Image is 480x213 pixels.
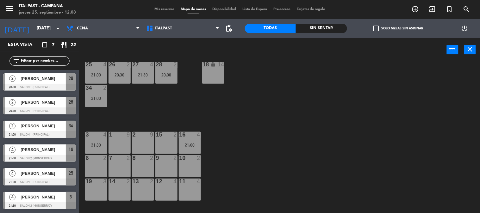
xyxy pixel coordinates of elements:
span: 16 [69,146,73,153]
span: 28 [69,75,73,82]
div: 20:30 [109,73,131,77]
i: menu [5,4,14,13]
div: Esta vista [3,41,46,49]
div: 1 [109,132,109,137]
div: 2 [103,85,107,91]
button: menu [5,4,14,15]
i: exit_to_app [429,5,436,13]
span: 25 [69,169,73,177]
i: filter_list [13,57,20,65]
button: close [464,45,476,54]
div: 26 [109,62,109,67]
span: Pre-acceso [270,8,294,11]
div: Todas [245,24,296,33]
div: 14 [218,62,224,67]
span: [PERSON_NAME] [21,146,66,153]
span: Cena [77,26,88,31]
i: turned_in_not [446,5,453,13]
div: 4 [197,179,201,184]
span: 2 [9,76,16,82]
span: 2 [9,123,16,129]
div: 14 [109,179,109,184]
div: 2 [127,179,130,184]
div: 9 [127,132,130,137]
div: 2 [173,62,177,67]
div: 2 [127,155,130,161]
span: [PERSON_NAME] [21,170,66,177]
div: Italpast - Campana [19,3,76,9]
span: [PERSON_NAME] [21,99,66,106]
div: 4 [150,62,154,67]
div: 2 [103,155,107,161]
div: Sin sentar [296,24,347,33]
span: [PERSON_NAME] [21,123,66,129]
span: pending_actions [225,25,233,32]
span: 3 [70,193,72,201]
div: 2 [150,179,154,184]
div: 21:30 [85,143,107,147]
div: 2 [127,62,130,67]
span: [PERSON_NAME] [21,194,66,200]
div: 21:00 [85,73,107,77]
div: 2 [173,155,177,161]
div: 2 [150,155,154,161]
span: [PERSON_NAME] [21,75,66,82]
div: 4 [173,179,177,184]
i: restaurant [60,41,67,49]
span: Mis reservas [151,8,178,11]
div: 21:30 [132,73,154,77]
label: Solo mesas sin asignar [373,26,423,31]
div: jueves 25. septiembre - 12:08 [19,9,76,16]
span: 4 [9,194,16,200]
span: check_box_outline_blank [373,26,379,31]
span: 4 [9,147,16,153]
i: lock [210,62,216,67]
i: search [463,5,471,13]
i: arrow_drop_down [54,25,62,32]
div: 9 [150,132,154,137]
div: 7 [109,155,109,161]
div: 4 [103,62,107,67]
span: Italpast [155,26,172,31]
input: Filtrar por nombre... [20,58,69,64]
span: 2 [9,99,16,106]
span: 22 [71,41,76,49]
i: power_input [449,46,457,53]
div: 21:00 [179,143,201,147]
div: 21:00 [85,96,107,100]
i: crop_square [41,41,48,49]
div: 20:00 [155,73,178,77]
i: power_settings_new [461,25,469,32]
div: 2 [197,155,201,161]
button: power_input [447,45,458,54]
i: close [466,46,474,53]
span: 34 [69,122,73,130]
div: 4 [197,132,201,137]
span: 7 [52,41,54,49]
div: 3 [103,179,107,184]
span: Lista de Espera [239,8,270,11]
div: 2 [173,132,177,137]
span: Mapa de mesas [178,8,209,11]
span: 4 [9,170,16,177]
i: add_circle_outline [412,5,419,13]
span: 26 [69,98,73,106]
div: 4 [103,132,107,137]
